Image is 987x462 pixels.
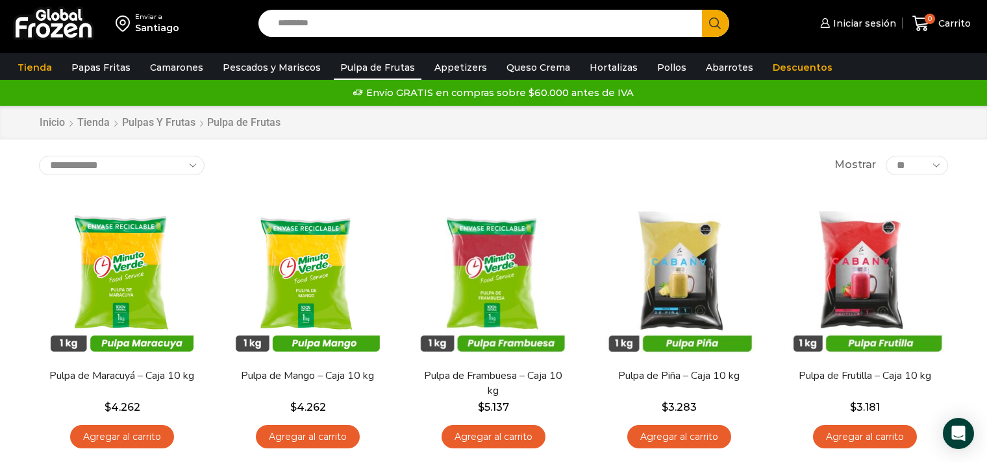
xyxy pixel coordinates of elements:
a: Agregar al carrito: “Pulpa de Mango - Caja 10 kg” [256,425,360,449]
a: Pulpa de Frutilla – Caja 10 kg [790,369,940,383]
span: $ [105,401,111,413]
nav: Breadcrumb [39,115,281,130]
a: Appetizers [428,55,494,80]
div: Open Intercom Messenger [943,418,974,449]
span: Mostrar [834,158,876,173]
a: Pulpa de Frambuesa – Caja 10 kg [419,369,568,398]
a: Tienda [77,115,110,130]
a: Queso Crema [500,55,577,80]
bdi: 4.262 [105,401,140,413]
select: Pedido de la tienda [39,156,205,175]
a: Pulpas y Frutas [121,115,196,130]
button: Search button [702,10,729,37]
a: Papas Fritas [65,55,137,80]
bdi: 3.181 [850,401,880,413]
a: Agregar al carrito: “Pulpa de Frutilla - Caja 10 kg” [813,425,917,449]
span: 0 [925,14,935,24]
a: 0 Carrito [909,8,974,39]
a: Agregar al carrito: “Pulpa de Maracuyá - Caja 10 kg” [70,425,174,449]
a: Agregar al carrito: “Pulpa de Frambuesa - Caja 10 kg” [442,425,545,449]
bdi: 5.137 [478,401,509,413]
div: Enviar a [135,12,179,21]
a: Pulpa de Maracuyá – Caja 10 kg [47,369,197,383]
a: Hortalizas [583,55,644,80]
span: $ [662,401,668,413]
span: Carrito [935,17,971,30]
a: Pescados y Mariscos [216,55,327,80]
a: Pollos [651,55,693,80]
a: Pulpa de Mango – Caja 10 kg [233,369,382,383]
span: $ [290,401,297,413]
a: Descuentos [766,55,839,80]
a: Camarones [144,55,210,80]
a: Agregar al carrito: “Pulpa de Piña - Caja 10 kg” [627,425,731,449]
a: Abarrotes [699,55,760,80]
bdi: 3.283 [662,401,697,413]
span: $ [850,401,856,413]
a: Inicio [39,115,66,130]
span: $ [478,401,484,413]
bdi: 4.262 [290,401,326,413]
a: Pulpa de Piña – Caja 10 kg [605,369,754,383]
div: Santiago [135,21,179,34]
a: Pulpa de Frutas [334,55,421,80]
a: Iniciar sesión [817,10,896,36]
h1: Pulpa de Frutas [207,116,281,128]
span: Iniciar sesión [830,17,896,30]
img: address-field-icon.svg [116,12,135,34]
a: Tienda [11,55,58,80]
